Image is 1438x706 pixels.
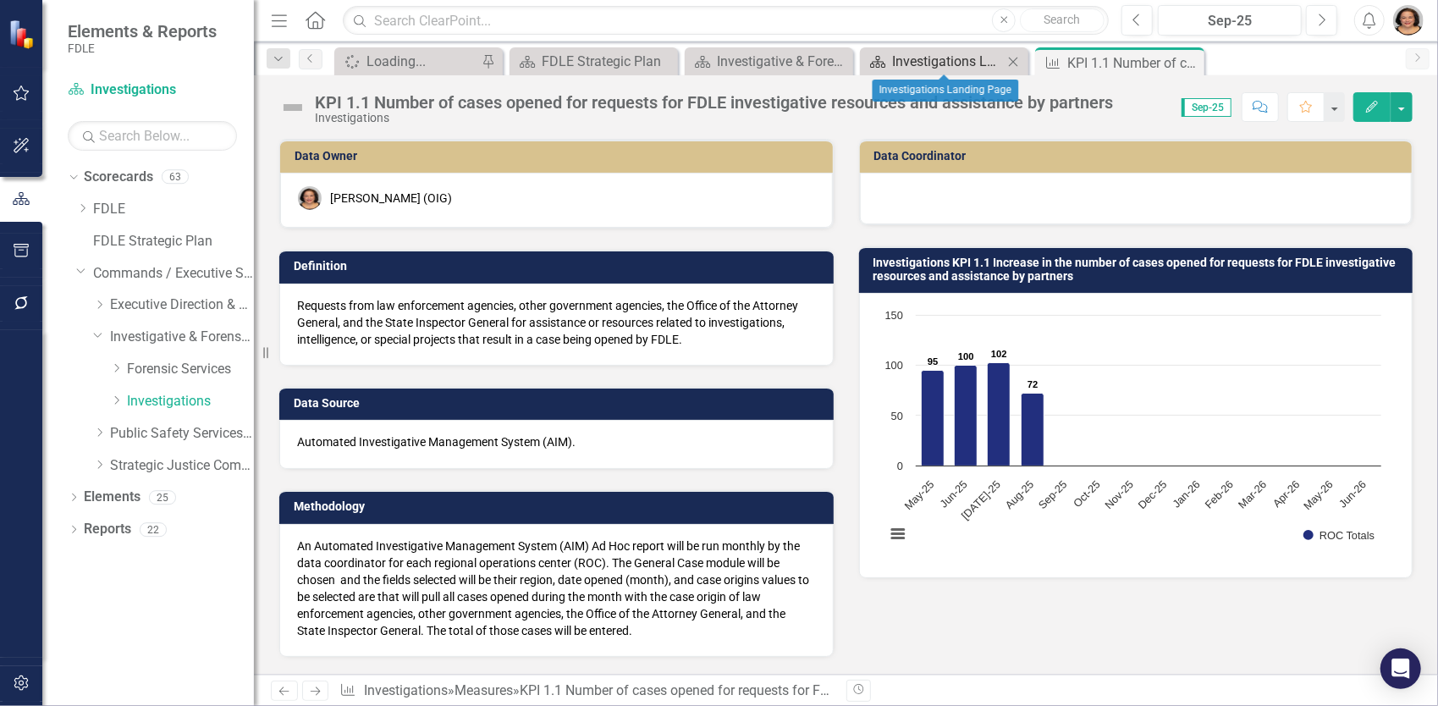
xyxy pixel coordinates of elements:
[1393,5,1424,36] img: Nancy Verhine
[873,80,1019,102] div: Investigations Landing Page
[1320,529,1375,542] text: ROC Totals
[1164,11,1296,31] div: Sep-25
[1035,478,1069,512] text: Sep-25
[297,433,816,450] p: Automated Investigative Management System (AIM).
[542,51,674,72] div: FDLE Strategic Plan
[68,21,217,41] span: Elements & Reports
[110,456,254,476] a: Strategic Justice Command
[8,19,39,50] img: ClearPoint Strategy
[958,478,1002,522] text: [DATE]-25
[366,51,477,72] div: Loading...
[1158,5,1302,36] button: Sep-25
[1170,478,1202,510] text: Jan-26
[294,500,825,513] h3: Methodology
[884,309,902,322] text: 150
[1303,530,1375,542] button: Show ROC Totals
[339,51,477,72] a: Loading...
[297,538,816,639] p: An Automated Investigative Management System (AIM) Ad Hoc report will be run monthly by the data ...
[1002,478,1036,512] text: Aug-25
[315,93,1113,112] div: KPI 1.1 Number of cases opened for requests for FDLE investigative resources and assistance by pa...
[874,150,1404,163] h3: Data Coordinator
[921,371,944,466] path: May-25, 95. ROC Totals .
[127,392,254,411] a: Investigations
[93,200,254,219] a: FDLE
[93,232,254,251] a: FDLE Strategic Plan
[1067,52,1200,74] div: KPI 1.1 Number of cases opened for requests for FDLE investigative resources and assistance by pa...
[339,681,833,701] div: » »
[110,295,254,315] a: Executive Direction & Business Support
[864,51,1003,72] a: Investigations Landing Page
[954,366,977,466] path: Jun-25, 100. ROC Totals .
[514,51,674,72] a: FDLE Strategic Plan
[1202,478,1235,511] text: Feb-26
[717,51,849,72] div: Investigative & Forensic Services Command
[149,490,176,505] div: 25
[1270,478,1302,510] text: Apr-26
[1021,394,1044,466] path: Aug-25, 72. ROC Totals .
[890,410,902,422] text: 50
[901,478,936,513] text: May-25
[110,328,254,347] a: Investigative & Forensic Services Command
[330,190,452,207] div: [PERSON_NAME] (OIG)
[279,94,306,121] img: Not Defined
[298,186,322,210] img: Nancy Verhine
[892,51,1003,72] div: Investigations Landing Page
[84,488,140,507] a: Elements
[987,363,1010,466] path: Jul-25, 102. ROC Totals .
[884,359,902,372] text: 100
[1182,98,1231,117] span: Sep-25
[68,121,237,151] input: Search Below...
[343,6,1109,36] input: Search ClearPoint...
[127,360,254,379] a: Forensic Services
[294,397,825,410] h3: Data Source
[896,460,902,472] text: 0
[958,351,974,361] text: 100
[1044,13,1081,26] span: Search
[315,112,1113,124] div: Investigations
[1301,478,1336,513] text: May-26
[877,306,1390,560] svg: Interactive chart
[294,260,825,273] h3: Definition
[1236,478,1269,511] text: Mar-26
[873,256,1405,283] h3: Investigations KPI 1.1 Increase in the number of cases opened for requests for FDLE investigative...
[928,356,938,367] text: 95
[297,297,816,348] p: Requests from law enforcement agencies, other government agencies, the Office of the Attorney Gen...
[689,51,849,72] a: Investigative & Forensic Services Command
[937,478,969,510] text: Jun-25
[877,306,1396,560] div: Chart. Highcharts interactive chart.
[1102,478,1136,512] text: Nov-25
[520,682,1149,698] div: KPI 1.1 Number of cases opened for requests for FDLE investigative resources and assistance by pa...
[84,520,131,539] a: Reports
[364,682,448,698] a: Investigations
[1135,478,1169,512] text: Dec-25
[886,522,910,546] button: View chart menu, Chart
[295,150,824,163] h3: Data Owner
[68,41,217,55] small: FDLE
[162,170,189,185] div: 63
[140,522,167,537] div: 22
[1028,379,1038,389] text: 72
[68,80,237,100] a: Investigations
[93,264,254,284] a: Commands / Executive Support Branch
[84,168,153,187] a: Scorecards
[110,424,254,444] a: Public Safety Services Command
[1336,478,1369,510] text: Jun-26
[1071,478,1103,510] text: Oct-25
[991,349,1007,359] text: 102
[1020,8,1105,32] button: Search
[1380,648,1421,689] div: Open Intercom Messenger
[455,682,513,698] a: Measures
